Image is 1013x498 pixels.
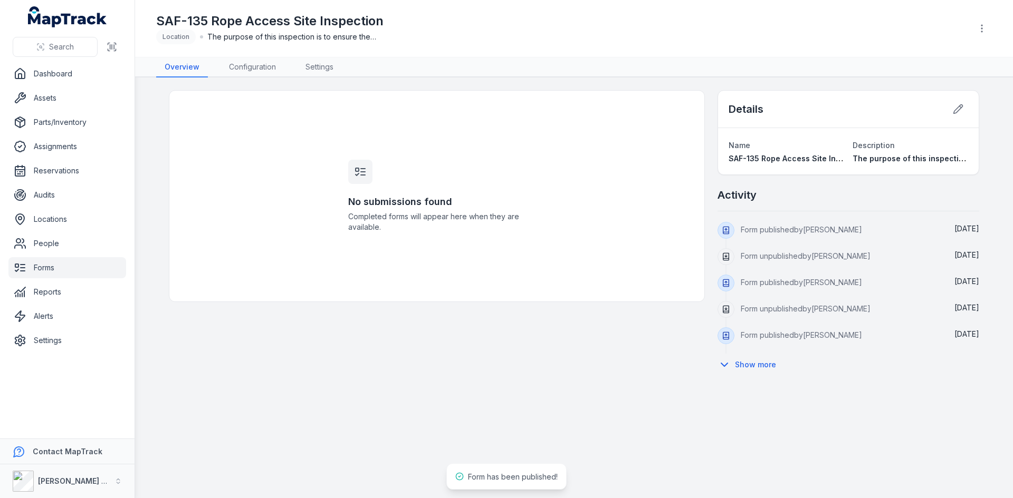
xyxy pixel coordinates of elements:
[729,102,763,116] h2: Details
[348,194,525,209] h3: No submissions found
[718,354,783,376] button: Show more
[8,233,126,254] a: People
[8,184,126,206] a: Audits
[718,188,757,202] h2: Activity
[741,304,871,313] span: Form unpublished by [PERSON_NAME]
[8,136,126,157] a: Assignments
[729,154,868,163] span: SAF-135 Rope Access Site Inspection
[8,209,126,230] a: Locations
[741,225,862,234] span: Form published by [PERSON_NAME]
[8,63,126,84] a: Dashboard
[954,303,979,312] span: [DATE]
[207,32,376,42] span: The purpose of this inspection is to ensure the Rope Access best practice guidelines are being fo...
[8,306,126,327] a: Alerts
[954,250,979,259] span: [DATE]
[954,329,979,338] span: [DATE]
[221,57,284,77] a: Configuration
[348,211,525,232] span: Completed forms will appear here when they are available.
[741,251,871,260] span: Form unpublished by [PERSON_NAME]
[468,472,558,481] span: Form has been published!
[8,257,126,278] a: Forms
[954,303,979,312] time: 9/10/2025, 12:16:04 PM
[8,330,126,351] a: Settings
[156,30,196,44] div: Location
[28,6,107,27] a: MapTrack
[741,330,862,339] span: Form published by [PERSON_NAME]
[8,112,126,133] a: Parts/Inventory
[49,42,74,52] span: Search
[954,224,979,233] time: 9/16/2025, 4:19:01 PM
[853,141,895,150] span: Description
[156,57,208,77] a: Overview
[729,141,750,150] span: Name
[954,277,979,286] time: 9/10/2025, 12:16:14 PM
[741,278,862,287] span: Form published by [PERSON_NAME]
[156,13,384,30] h1: SAF-135 Rope Access Site Inspection
[954,277,979,286] span: [DATE]
[297,57,342,77] a: Settings
[33,447,102,456] strong: Contact MapTrack
[38,476,125,485] strong: [PERSON_NAME] Group
[954,329,979,338] time: 9/10/2025, 12:15:50 PM
[8,281,126,302] a: Reports
[954,250,979,259] time: 9/10/2025, 12:17:16 PM
[8,87,126,109] a: Assets
[954,224,979,233] span: [DATE]
[13,37,98,57] button: Search
[8,160,126,181] a: Reservations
